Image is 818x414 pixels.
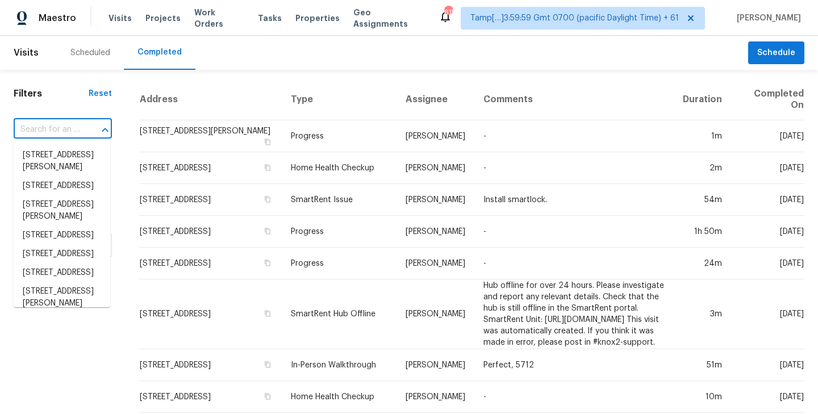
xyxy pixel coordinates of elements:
td: [PERSON_NAME] [397,152,474,184]
td: Home Health Checkup [282,381,396,413]
td: Perfect, 5712 [474,349,674,381]
th: Type [282,79,396,120]
span: Tasks [258,14,282,22]
td: [PERSON_NAME] [397,216,474,248]
td: [PERSON_NAME] [397,279,474,349]
td: Progress [282,248,396,279]
span: Properties [295,12,340,24]
div: Reset [89,88,112,99]
button: Copy Address [262,226,273,236]
td: [STREET_ADDRESS] [139,381,282,413]
td: [PERSON_NAME] [397,248,474,279]
td: SmartRent Hub Offline [282,279,396,349]
td: In-Person Walkthrough [282,349,396,381]
td: - [474,248,674,279]
span: Tamp[…]3:59:59 Gmt 0700 (pacific Daylight Time) + 61 [470,12,679,24]
th: Address [139,79,282,120]
li: [STREET_ADDRESS] [14,226,110,245]
span: Geo Assignments [353,7,425,30]
button: Copy Address [262,137,273,147]
td: 10m [674,381,731,413]
td: 51m [674,349,731,381]
input: Search for an address... [14,121,80,139]
td: [STREET_ADDRESS] [139,216,282,248]
button: Schedule [748,41,804,65]
td: [STREET_ADDRESS][PERSON_NAME] [139,120,282,152]
td: [DATE] [731,216,804,248]
td: 1h 50m [674,216,731,248]
td: [PERSON_NAME] [397,381,474,413]
span: Visits [14,40,39,65]
td: [DATE] [731,349,804,381]
td: Hub offline for over 24 hours. Please investigate and report any relevant details. Check that the... [474,279,674,349]
li: [STREET_ADDRESS] [14,264,110,282]
button: Close [97,122,113,138]
span: Maestro [39,12,76,24]
span: Schedule [757,46,795,60]
td: - [474,216,674,248]
td: [STREET_ADDRESS] [139,248,282,279]
td: [PERSON_NAME] [397,184,474,216]
button: Copy Address [262,391,273,402]
td: - [474,152,674,184]
td: [DATE] [731,279,804,349]
button: Copy Address [262,162,273,173]
li: [STREET_ADDRESS] [14,245,110,264]
th: Comments [474,79,674,120]
td: [DATE] [731,184,804,216]
span: Projects [145,12,181,24]
li: [STREET_ADDRESS][PERSON_NAME] [14,195,110,226]
td: [STREET_ADDRESS] [139,184,282,216]
td: - [474,381,674,413]
td: [DATE] [731,381,804,413]
td: 1m [674,120,731,152]
button: Copy Address [262,359,273,370]
td: 2m [674,152,731,184]
li: [STREET_ADDRESS][PERSON_NAME] [14,146,110,177]
div: 615 [444,7,452,18]
th: Assignee [397,79,474,120]
td: 3m [674,279,731,349]
td: Home Health Checkup [282,152,396,184]
td: 54m [674,184,731,216]
td: [DATE] [731,120,804,152]
td: [STREET_ADDRESS] [139,349,282,381]
button: Copy Address [262,258,273,268]
td: - [474,120,674,152]
td: [DATE] [731,152,804,184]
div: Completed [137,47,182,58]
th: Duration [674,79,731,120]
button: Copy Address [262,194,273,204]
div: Scheduled [70,47,110,58]
th: Completed On [731,79,804,120]
td: [PERSON_NAME] [397,349,474,381]
li: [STREET_ADDRESS] [14,177,110,195]
td: Progress [282,216,396,248]
td: Progress [282,120,396,152]
td: Install smartlock. [474,184,674,216]
td: SmartRent Issue [282,184,396,216]
td: [DATE] [731,248,804,279]
button: Copy Address [262,308,273,319]
span: Work Orders [194,7,244,30]
td: 24m [674,248,731,279]
span: [PERSON_NAME] [732,12,801,24]
span: Visits [108,12,132,24]
td: [STREET_ADDRESS] [139,279,282,349]
td: [PERSON_NAME] [397,120,474,152]
h1: Filters [14,88,89,99]
td: [STREET_ADDRESS] [139,152,282,184]
li: [STREET_ADDRESS][PERSON_NAME] [14,282,110,313]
